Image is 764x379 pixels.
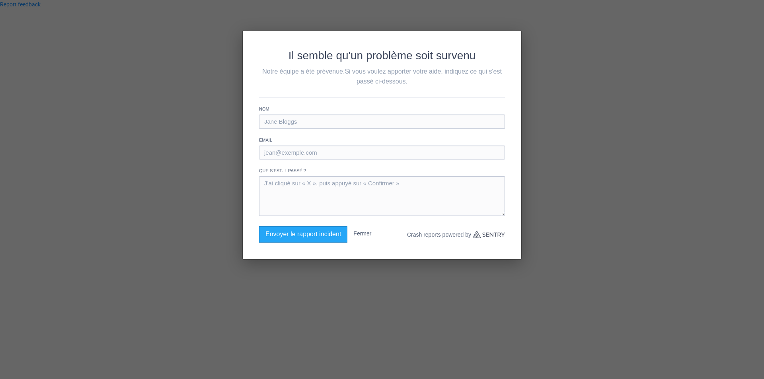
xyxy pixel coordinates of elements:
[407,226,505,243] p: Crash reports powered by
[259,167,505,174] label: Que s’est-il passé ?
[259,226,347,242] button: Envoyer le rapport incident
[345,68,501,85] span: Si vous voulez apporter votre aide, indiquez ce qui s'est passé ci-dessous.
[259,146,505,159] input: jean@exemple.com
[259,137,505,144] label: Email
[259,66,505,86] p: Notre équipe a été prévenue.
[259,106,505,113] label: Nom
[353,226,371,241] button: Fermer
[473,231,505,238] a: Sentry
[259,115,505,128] input: Jane Bloggs
[259,47,505,64] h2: Il semble qu'un problème soit survenu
